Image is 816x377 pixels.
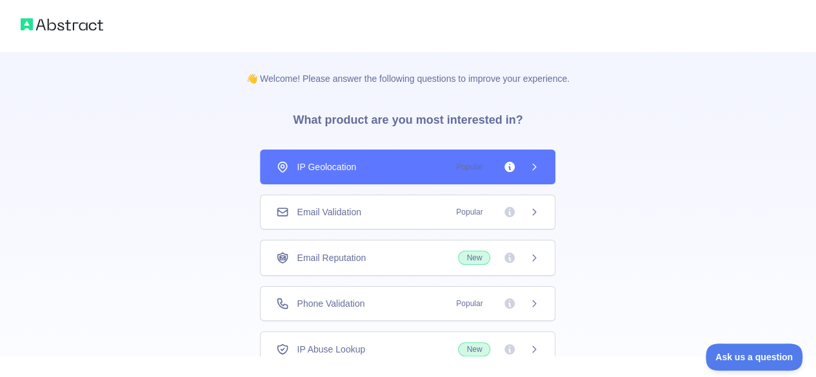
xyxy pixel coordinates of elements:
[297,251,366,264] span: Email Reputation
[272,85,543,150] h3: What product are you most interested in?
[448,160,490,173] span: Popular
[226,52,590,85] p: 👋 Welcome! Please answer the following questions to improve your experience.
[458,342,490,356] span: New
[21,15,103,34] img: Abstract logo
[448,297,490,310] span: Popular
[706,343,803,371] iframe: Toggle Customer Support
[297,297,364,310] span: Phone Validation
[297,206,361,218] span: Email Validation
[458,251,490,265] span: New
[448,206,490,218] span: Popular
[297,160,356,173] span: IP Geolocation
[297,343,365,356] span: IP Abuse Lookup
